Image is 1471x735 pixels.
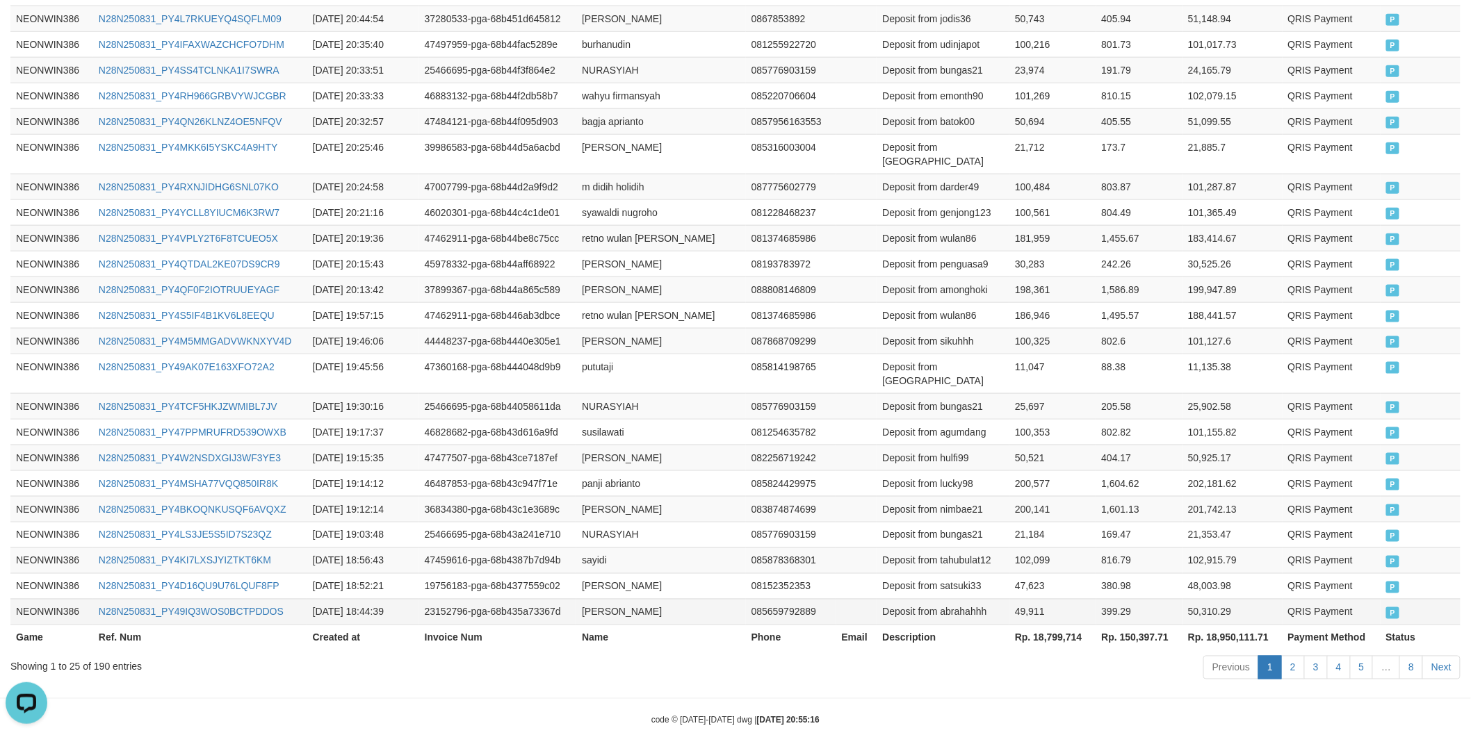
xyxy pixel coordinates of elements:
td: syawaldi nugroho [576,199,746,225]
a: N28N250831_PY4BKOQNKUSQF6AVQXZ [99,504,286,515]
td: 45978332-pga-68b44aff68922 [419,251,577,276]
td: NEONWIN386 [10,6,93,31]
td: NEONWIN386 [10,573,93,599]
td: 191.79 [1096,57,1183,83]
td: wahyu firmansyah [576,83,746,108]
td: 1,604.62 [1096,470,1183,496]
td: 082256719242 [746,445,836,470]
td: NEONWIN386 [10,522,93,547]
td: [DATE] 20:19:36 [307,225,419,251]
td: Deposit from abrahahhh [877,599,1009,625]
th: Game [10,625,93,650]
td: Deposit from nimbae21 [877,496,1009,522]
td: 085220706604 [746,83,836,108]
td: 101,017.73 [1183,31,1282,57]
th: Payment Method [1283,625,1381,650]
td: NURASYIAH [576,57,746,83]
a: N28N250831_PY4S5IF4B1KV6L8EEQU [99,310,275,321]
span: PAID [1386,14,1400,26]
span: PAID [1386,453,1400,465]
span: PAID [1386,285,1400,297]
td: Deposit from [GEOGRAPHIC_DATA] [877,354,1009,393]
a: … [1372,656,1400,679]
td: 30,283 [1009,251,1096,276]
td: 101,269 [1009,83,1096,108]
td: QRIS Payment [1283,573,1381,599]
a: N28N250831_PY49IQ3WOS0BCTPDDOS [99,606,284,618]
td: [PERSON_NAME] [576,496,746,522]
td: 08152352353 [746,573,836,599]
td: 802.82 [1096,419,1183,445]
td: 188,441.57 [1183,302,1282,328]
td: 201,742.13 [1183,496,1282,522]
td: 085824429975 [746,470,836,496]
td: pututaji [576,354,746,393]
td: QRIS Payment [1283,328,1381,354]
td: Deposit from emonth90 [877,83,1009,108]
th: Created at [307,625,419,650]
td: 49,911 [1009,599,1096,625]
td: 47484121-pga-68b44f095d903 [419,108,577,134]
span: PAID [1386,504,1400,516]
td: Deposit from udinjapot [877,31,1009,57]
td: 51,099.55 [1183,108,1282,134]
span: PAID [1386,40,1400,51]
td: 087775602779 [746,174,836,199]
th: Status [1381,625,1461,650]
td: NEONWIN386 [10,276,93,302]
td: [DATE] 20:35:40 [307,31,419,57]
td: 181,959 [1009,225,1096,251]
a: N28N250831_PY4MSHA77VQQ850IR8K [99,478,278,489]
td: 47462911-pga-68b446ab3dbce [419,302,577,328]
td: QRIS Payment [1283,599,1381,625]
td: QRIS Payment [1283,496,1381,522]
td: 25466695-pga-68b44058611da [419,393,577,419]
td: [DATE] 19:12:14 [307,496,419,522]
a: Previous [1203,656,1259,679]
td: burhanudin [576,31,746,57]
td: Deposit from agumdang [877,419,1009,445]
td: 46828682-pga-68b43d616a9fd [419,419,577,445]
td: NEONWIN386 [10,445,93,470]
td: QRIS Payment [1283,174,1381,199]
span: PAID [1386,556,1400,568]
a: N28N250831_PY4W2NSDXGIJ3WF3YE3 [99,452,281,463]
td: [DATE] 19:15:35 [307,445,419,470]
span: PAID [1386,402,1400,413]
a: N28N250831_PY4RH966GRBVYWJCGBR [99,90,286,101]
td: NURASYIAH [576,393,746,419]
td: Deposit from genjong123 [877,199,1009,225]
td: QRIS Payment [1283,393,1381,419]
td: 25466695-pga-68b43a241e710 [419,522,577,547]
a: 1 [1258,656,1282,679]
td: sayidi [576,547,746,573]
td: QRIS Payment [1283,419,1381,445]
td: 100,325 [1009,328,1096,354]
th: Rp. 18,950,111.71 [1183,625,1282,650]
td: 47360168-pga-68b444048d9b9 [419,354,577,393]
td: NEONWIN386 [10,108,93,134]
td: 50,925.17 [1183,445,1282,470]
td: 081254635782 [746,419,836,445]
a: 8 [1399,656,1423,679]
td: Deposit from amonghoki [877,276,1009,302]
td: NEONWIN386 [10,83,93,108]
td: 183,414.67 [1183,225,1282,251]
td: QRIS Payment [1283,547,1381,573]
td: 399.29 [1096,599,1183,625]
td: NEONWIN386 [10,354,93,393]
td: [PERSON_NAME] [576,251,746,276]
a: N28N250831_PY4LS3JE5S5ID7S23QZ [99,529,272,540]
td: 0857956163553 [746,108,836,134]
span: PAID [1386,607,1400,619]
th: Name [576,625,746,650]
td: [DATE] 20:33:33 [307,83,419,108]
a: 2 [1281,656,1305,679]
a: N28N250831_PY4KI7LXSJYIZTKT6KM [99,555,271,566]
a: N28N250831_PY4YCLL8YIUCM6K3RW7 [99,207,279,218]
td: 169.47 [1096,522,1183,547]
td: QRIS Payment [1283,470,1381,496]
td: 37280533-pga-68b451d645812 [419,6,577,31]
td: [DATE] 19:46:06 [307,328,419,354]
td: Deposit from wulan86 [877,225,1009,251]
